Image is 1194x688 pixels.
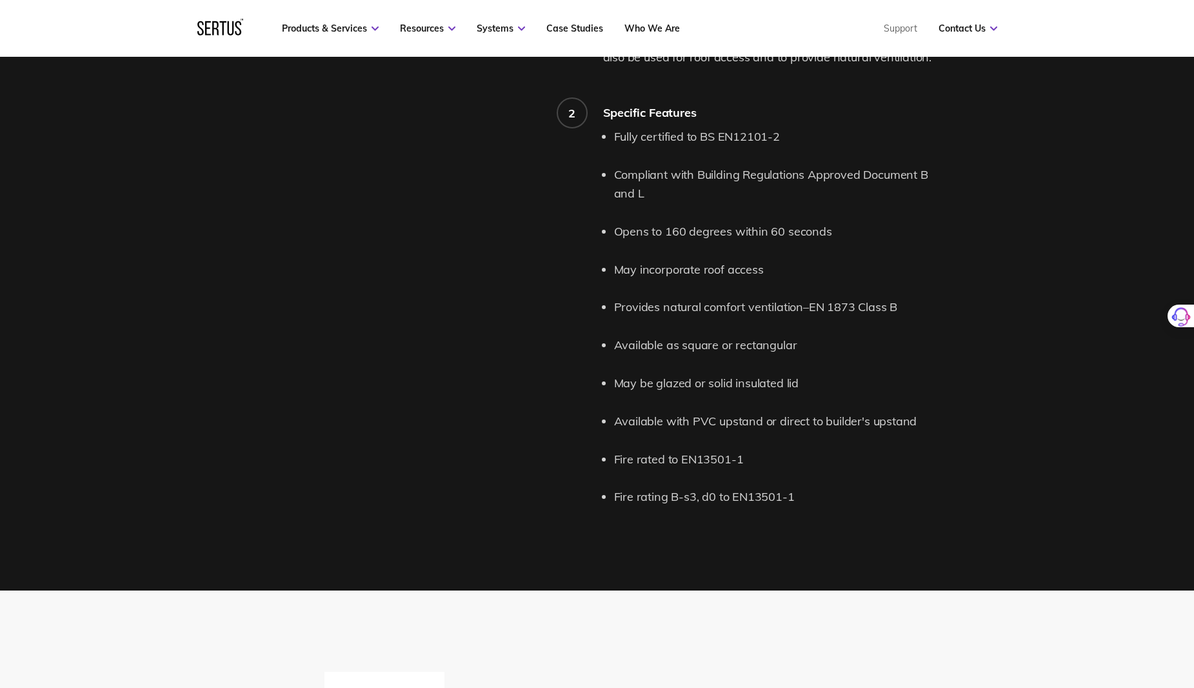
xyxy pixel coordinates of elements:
li: Available as square or rectangular [614,336,950,355]
div: 2 [568,106,575,121]
li: Fully certified to BS EN12101-2 [614,128,950,147]
li: Fire rating B-s3, d0 to EN13501-1 [614,488,950,507]
li: Compliant with Building Regulations Approved Document B and L [614,166,950,203]
a: Support [884,23,917,34]
li: Opens to 160 degrees within 60 seconds [614,223,950,241]
a: Resources [400,23,455,34]
a: Who We Are [624,23,680,34]
li: Fire rated to EN13501-1 [614,450,950,469]
a: Contact Us [939,23,997,34]
li: May incorporate roof access [614,261,950,279]
li: Available with PVC upstand or direct to builder's upstand [614,412,950,431]
div: Specific Features [603,105,950,120]
li: Provides natural comfort ventilation–EN 1873 Class B [614,298,950,317]
a: Products & Services [282,23,379,34]
a: Case Studies [546,23,603,34]
a: Systems [477,23,525,34]
li: May be glazed or solid insulated lid [614,374,950,393]
iframe: Chat Widget [962,538,1194,688]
